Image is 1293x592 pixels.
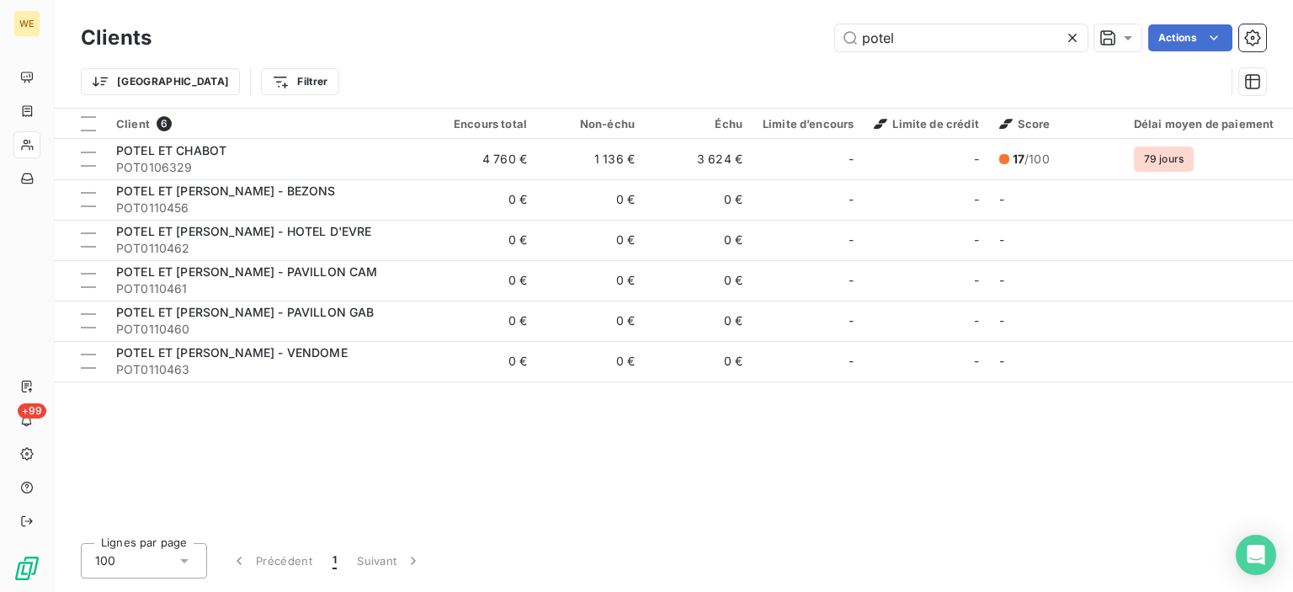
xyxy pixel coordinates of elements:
[13,10,40,37] div: WE
[1013,152,1024,166] span: 17
[157,116,172,131] span: 6
[116,143,226,157] span: POTEL ET CHABOT
[81,68,240,95] button: [GEOGRAPHIC_DATA]
[537,179,645,220] td: 0 €
[322,543,347,579] button: 1
[999,117,1051,131] span: Score
[645,260,753,301] td: 0 €
[999,354,1004,368] span: -
[18,403,46,419] span: +99
[849,353,854,370] span: -
[645,179,753,220] td: 0 €
[849,312,854,329] span: -
[347,543,432,579] button: Suivant
[116,200,419,216] span: POT0110456
[999,192,1004,206] span: -
[116,117,150,131] span: Client
[116,240,419,257] span: POT0110462
[429,341,537,381] td: 0 €
[849,151,854,168] span: -
[81,23,152,53] h3: Clients
[116,224,372,238] span: POTEL ET [PERSON_NAME] - HOTEL D'EVRE
[763,117,854,131] div: Limite d’encours
[655,117,742,131] div: Échu
[999,313,1004,328] span: -
[1236,535,1276,575] div: Open Intercom Messenger
[874,117,978,131] span: Limite de crédit
[1134,147,1194,172] span: 79 jours
[849,232,854,248] span: -
[116,361,419,378] span: POT0110463
[849,191,854,208] span: -
[429,260,537,301] td: 0 €
[537,301,645,341] td: 0 €
[13,555,40,582] img: Logo LeanPay
[116,264,378,279] span: POTEL ET [PERSON_NAME] - PAVILLON CAM
[221,543,322,579] button: Précédent
[537,220,645,260] td: 0 €
[429,301,537,341] td: 0 €
[116,345,348,360] span: POTEL ET [PERSON_NAME] - VENDOME
[1148,24,1232,51] button: Actions
[116,321,419,338] span: POT0110460
[645,341,753,381] td: 0 €
[116,184,336,198] span: POTEL ET [PERSON_NAME] - BEZONS
[429,179,537,220] td: 0 €
[261,68,338,95] button: Filtrer
[116,159,419,176] span: POT0106329
[429,139,537,179] td: 4 760 €
[116,305,375,319] span: POTEL ET [PERSON_NAME] - PAVILLON GAB
[429,220,537,260] td: 0 €
[974,151,979,168] span: -
[537,260,645,301] td: 0 €
[547,117,635,131] div: Non-échu
[645,301,753,341] td: 0 €
[95,552,115,569] span: 100
[116,280,419,297] span: POT0110461
[645,139,753,179] td: 3 624 €
[333,552,337,569] span: 1
[999,232,1004,247] span: -
[849,272,854,289] span: -
[1013,151,1050,168] span: /100
[537,341,645,381] td: 0 €
[835,24,1088,51] input: Rechercher
[645,220,753,260] td: 0 €
[974,272,979,289] span: -
[974,353,979,370] span: -
[999,273,1004,287] span: -
[974,191,979,208] span: -
[974,232,979,248] span: -
[537,139,645,179] td: 1 136 €
[974,312,979,329] span: -
[439,117,527,131] div: Encours total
